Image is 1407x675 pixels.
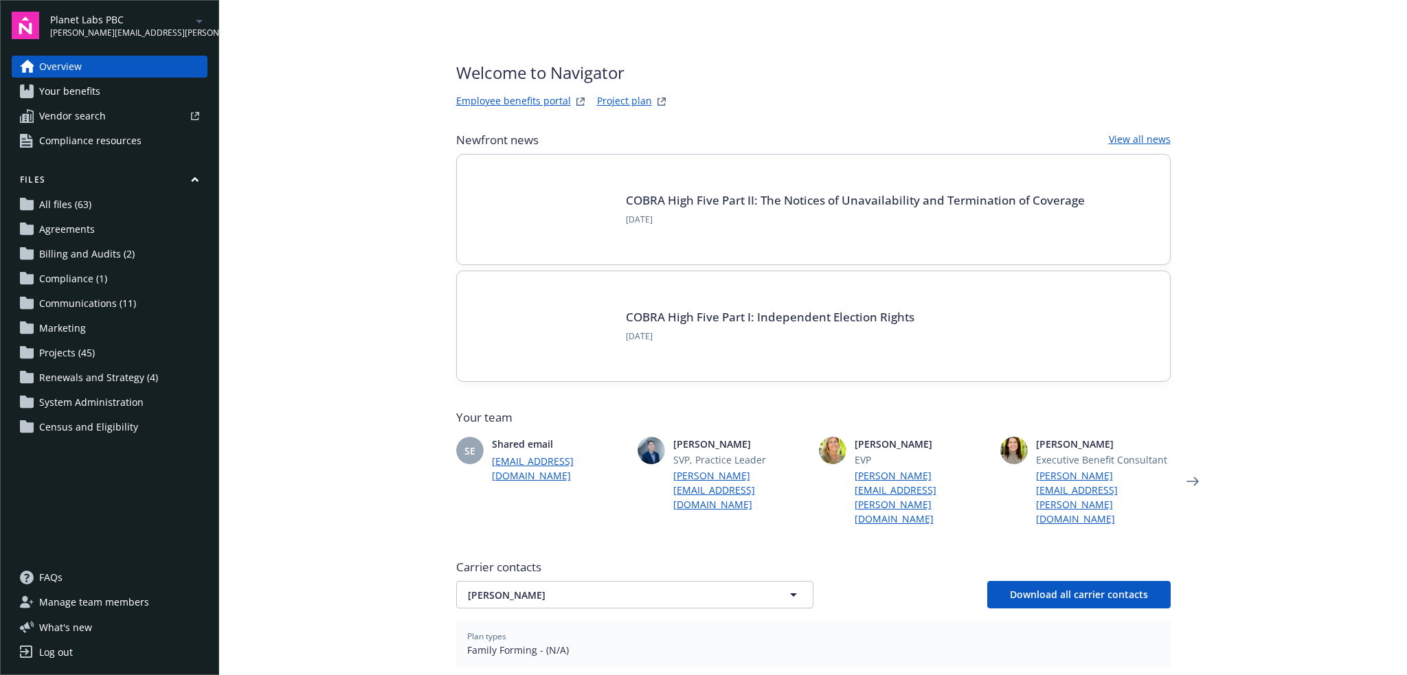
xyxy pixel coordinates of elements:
[626,330,914,343] span: [DATE]
[39,105,106,127] span: Vendor search
[39,416,138,438] span: Census and Eligibility
[39,293,136,314] span: Communications (11)
[39,56,82,78] span: Overview
[1036,453,1171,467] span: Executive Benefit Consultant
[467,630,1160,643] span: Plan types
[39,591,149,613] span: Manage team members
[12,12,39,39] img: navigator-logo.svg
[855,437,989,451] span: [PERSON_NAME]
[39,194,91,216] span: All files (63)
[653,93,670,110] a: projectPlanWebsite
[12,194,207,216] a: All files (63)
[855,453,989,467] span: EVP
[12,293,207,314] a: Communications (11)
[1010,588,1148,601] span: Download all carrier contacts
[39,243,135,265] span: Billing and Audits (2)
[39,367,158,389] span: Renewals and Strategy (4)
[626,214,1085,226] span: [DATE]
[39,80,100,102] span: Your benefits
[673,453,808,467] span: SVP, Practice Leader
[638,437,665,464] img: photo
[456,132,539,148] span: Newfront news
[12,391,207,413] a: System Administration
[39,620,92,634] span: What ' s new
[572,93,589,110] a: striveWebsite
[1182,470,1204,492] a: Next
[1000,437,1028,464] img: photo
[987,581,1171,608] button: Download all carrier contacts
[39,317,86,339] span: Marketing
[855,468,989,526] a: [PERSON_NAME][EMAIL_ADDRESS][PERSON_NAME][DOMAIN_NAME]
[626,309,914,325] a: COBRA High Five Part I: Independent Election Rights
[1036,437,1171,451] span: [PERSON_NAME]
[39,391,144,413] span: System Administration
[673,437,808,451] span: [PERSON_NAME]
[12,342,207,364] a: Projects (45)
[467,643,1160,657] span: Family Forming - (N/A)
[492,454,627,483] a: [EMAIL_ADDRESS][DOMAIN_NAME]
[1036,468,1171,526] a: [PERSON_NAME][EMAIL_ADDRESS][PERSON_NAME][DOMAIN_NAME]
[12,591,207,613] a: Manage team members
[12,567,207,588] a: FAQs
[492,437,627,451] span: Shared email
[597,93,652,110] a: Project plan
[12,268,207,290] a: Compliance (1)
[12,620,114,634] button: What's new
[12,317,207,339] a: Marketing
[39,218,95,240] span: Agreements
[12,130,207,152] a: Compliance resources
[12,56,207,78] a: Overview
[479,293,609,359] img: BLOG-Card Image - Compliance - COBRA High Five Pt 1 07-18-25.jpg
[1109,132,1171,148] a: View all news
[39,641,73,663] div: Log out
[12,367,207,389] a: Renewals and Strategy (4)
[39,268,107,290] span: Compliance (1)
[456,409,1171,426] span: Your team
[39,567,63,588] span: FAQs
[12,174,207,191] button: Files
[456,559,1171,575] span: Carrier contacts
[819,437,846,464] img: photo
[12,416,207,438] a: Census and Eligibility
[50,12,207,39] button: Planet Labs PBC[PERSON_NAME][EMAIL_ADDRESS][PERSON_NAME][DOMAIN_NAME]arrowDropDown
[39,130,142,152] span: Compliance resources
[12,105,207,127] a: Vendor search
[12,80,207,102] a: Your benefits
[456,581,813,608] button: [PERSON_NAME]
[12,243,207,265] a: Billing and Audits (2)
[479,176,609,242] img: Card Image - EB Compliance Insights.png
[50,27,191,39] span: [PERSON_NAME][EMAIL_ADDRESS][PERSON_NAME][DOMAIN_NAME]
[626,192,1085,208] a: COBRA High Five Part II: The Notices of Unavailability and Termination of Coverage
[468,588,754,602] span: [PERSON_NAME]
[39,342,95,364] span: Projects (45)
[673,468,808,512] a: [PERSON_NAME][EMAIL_ADDRESS][DOMAIN_NAME]
[12,218,207,240] a: Agreements
[191,12,207,29] a: arrowDropDown
[456,60,670,85] span: Welcome to Navigator
[456,93,571,110] a: Employee benefits portal
[50,12,191,27] span: Planet Labs PBC
[464,444,475,458] span: SE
